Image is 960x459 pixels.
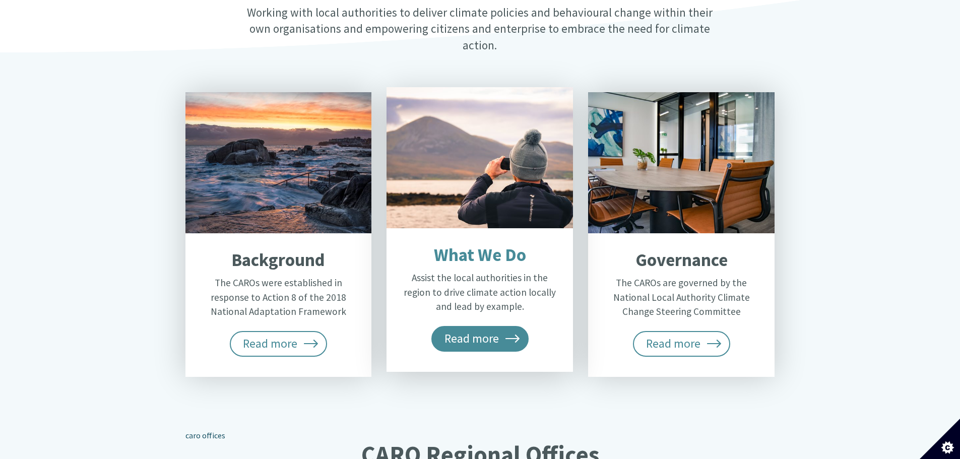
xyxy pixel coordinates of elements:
[401,244,558,266] h2: What We Do
[235,5,724,53] p: Working with local authorities to deliver climate policies and behavioural change within their ow...
[185,430,225,440] a: caro offices
[200,276,357,319] p: The CAROs were established in response to Action 8 of the 2018 National Adaptation Framework
[401,271,558,314] p: Assist the local authorities in the region to drive climate action locally and lead by example.
[588,92,775,377] a: Governance The CAROs are governed by the National Local Authority Climate Change Steering Committ...
[387,87,573,372] a: What We Do Assist the local authorities in the region to drive climate action locally and lead by...
[185,92,372,377] a: Background The CAROs were established in response to Action 8 of the 2018 National Adaptation Fra...
[603,249,760,271] h2: Governance
[920,419,960,459] button: Set cookie preferences
[431,326,529,351] span: Read more
[200,249,357,271] h2: Background
[230,331,328,356] span: Read more
[633,331,731,356] span: Read more
[603,276,760,319] p: The CAROs are governed by the National Local Authority Climate Change Steering Committee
